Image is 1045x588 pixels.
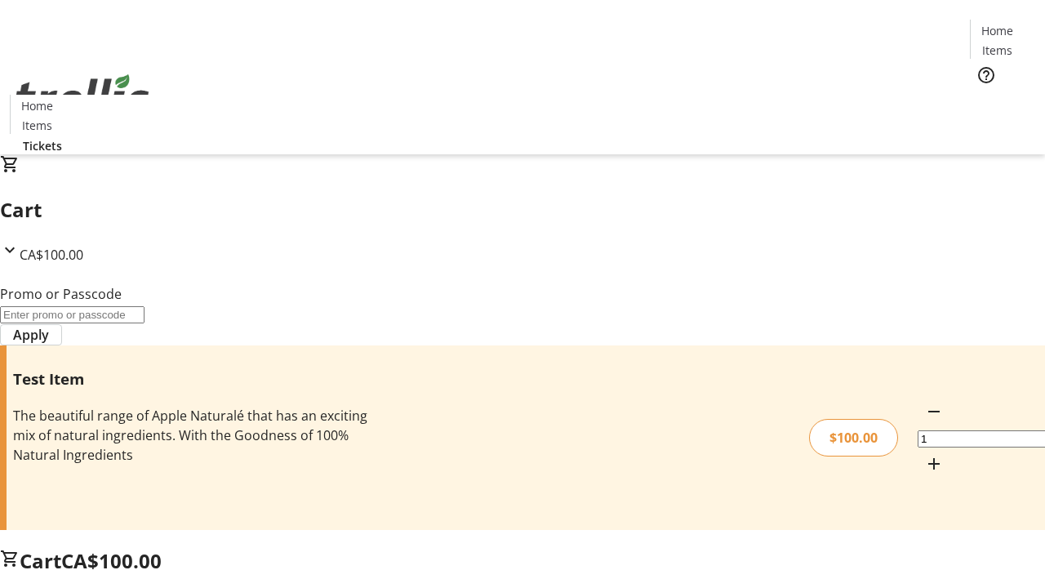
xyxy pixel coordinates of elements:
button: Decrement by one [918,395,950,428]
span: Tickets [983,95,1022,112]
span: Apply [13,325,49,345]
a: Home [11,97,63,114]
a: Tickets [970,95,1035,112]
div: The beautiful range of Apple Naturalé that has an exciting mix of natural ingredients. With the G... [13,406,370,465]
span: Items [22,117,52,134]
span: Tickets [23,137,62,154]
a: Home [971,22,1023,39]
a: Items [971,42,1023,59]
span: CA$100.00 [61,547,162,574]
span: CA$100.00 [20,246,83,264]
a: Tickets [10,137,75,154]
h3: Test Item [13,367,370,390]
span: Items [982,42,1012,59]
a: Items [11,117,63,134]
div: $100.00 [809,419,898,457]
span: Home [981,22,1013,39]
span: Home [21,97,53,114]
img: Orient E2E Organization iJa9XckSpf's Logo [10,56,155,138]
button: Increment by one [918,448,950,480]
button: Help [970,59,1003,91]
